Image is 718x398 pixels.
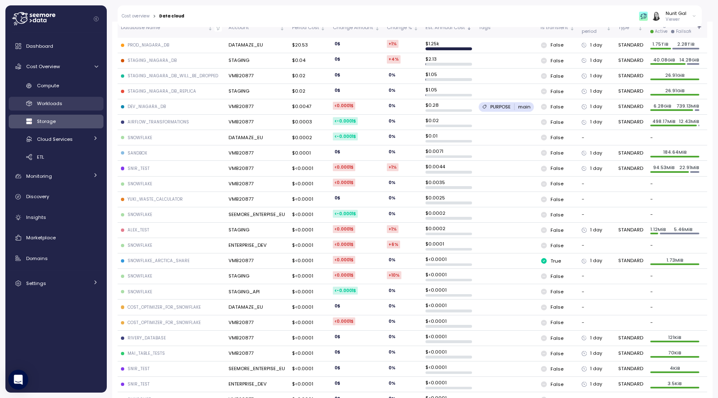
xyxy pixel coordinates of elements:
[225,300,288,315] td: DATAMAZE_EU
[387,210,397,218] div: 0 %
[289,346,329,361] td: $<0.0001
[225,53,288,69] td: STAGING
[582,334,612,342] div: 1 day
[128,335,166,341] div: RIVERY_DATABASE
[578,315,615,331] td: -
[387,117,397,125] div: 0 %
[650,103,675,109] p: 6.28GiB
[551,103,563,110] p: False
[425,24,465,32] div: Est. Annual Cost
[551,273,563,280] p: False
[422,18,475,38] th: Est. Annual CostSorted descending
[422,130,475,145] td: $ 0.01
[666,17,686,22] p: Viewer
[422,192,475,207] td: $ 0.0025
[650,164,678,171] p: 94.53MiB
[387,287,397,295] div: 0 %
[582,72,612,80] div: 1 day
[225,38,288,53] td: DATAMAZE_EU
[91,16,101,22] button: Collapse navigation
[615,253,647,269] td: STANDARD
[333,348,342,356] div: 0 $
[333,117,358,125] div: <-0.0001 $
[333,179,355,187] div: <0.0001 $
[422,331,475,346] td: $ <0.0001
[647,284,703,300] td: -
[289,377,329,392] td: $<0.0001
[551,196,563,203] p: False
[479,24,534,32] div: Tags
[289,223,329,238] td: $<0.0001
[647,315,703,331] td: -
[650,226,666,233] p: 1.12MiB
[582,165,612,172] div: 1 day
[9,79,103,93] a: Compute
[650,257,700,263] p: 1.73MiB
[650,118,678,125] p: 498.17MiB
[121,24,207,32] div: Database Name
[387,256,397,264] div: 0 %
[128,212,152,218] div: SNOWFLAKE
[422,161,475,176] td: $ 0.0044
[225,69,288,84] td: VMB20877
[387,133,397,140] div: 0 %
[225,99,288,115] td: VMB20877
[615,69,647,84] td: STANDARD
[639,12,648,20] img: 65f98ecb31a39d60f1f315eb.PNG
[650,334,700,341] p: 121KiB
[118,18,226,38] th: Database NameNot sorted
[128,181,152,187] div: SNOWFLAKE
[551,88,563,95] p: False
[289,84,329,99] td: $0.02
[582,21,605,35] div: Retention period
[279,25,285,31] div: Not sorted
[387,271,401,279] div: +10 %
[128,88,196,94] div: STAGING_NIAGARA_DB_REPLICA
[289,361,329,377] td: $<0.0001
[422,84,475,99] td: $ 1.05
[422,315,475,331] td: $ <0.0001
[551,366,563,372] p: False
[578,192,615,207] td: -
[647,18,703,38] th: StorageActiveFailsafeNot sorted
[128,42,169,48] div: PROD_NIAGARA_DB
[333,163,355,171] div: <0.0001 $
[387,364,397,372] div: 0 %
[650,149,700,155] p: 184.64MiB
[333,287,358,295] div: <-0.0001 $
[9,132,103,146] a: Cloud Services
[26,173,52,179] span: Monitoring
[128,197,183,202] div: YUKI_WASTE_CALCULATOR
[128,273,152,279] div: SNOWFLAKE
[289,315,329,331] td: $<0.0001
[615,377,647,392] td: STANDARD
[225,223,288,238] td: STAGING
[551,73,563,79] p: False
[207,25,213,31] div: Not sorted
[422,238,475,253] td: $ 0.0001
[387,317,397,325] div: 0 %
[387,40,398,48] div: +1 %
[615,145,647,161] td: STANDARD
[647,130,703,145] td: -
[615,331,647,346] td: STANDARD
[9,115,103,128] a: Storage
[26,193,49,200] span: Discovery
[128,351,165,356] div: MAI_TABLE_TESTS
[582,226,612,234] div: 1 day
[225,207,288,223] td: SEEMORE_ENTERPISE_EU
[647,192,703,207] td: -
[422,284,475,300] td: $ <0.0001
[541,24,568,32] div: Is transient
[551,319,563,326] p: False
[422,346,475,361] td: $ <0.0001
[551,350,563,357] p: False
[225,238,288,253] td: ENTERPRISE_DEV
[289,253,329,269] td: $<0.0001
[569,25,575,31] div: Not sorted
[333,210,358,218] div: <-0.0001 $
[333,302,342,310] div: 0 $
[666,10,686,17] div: Nurit Gal
[551,304,563,310] p: False
[615,53,647,69] td: STANDARD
